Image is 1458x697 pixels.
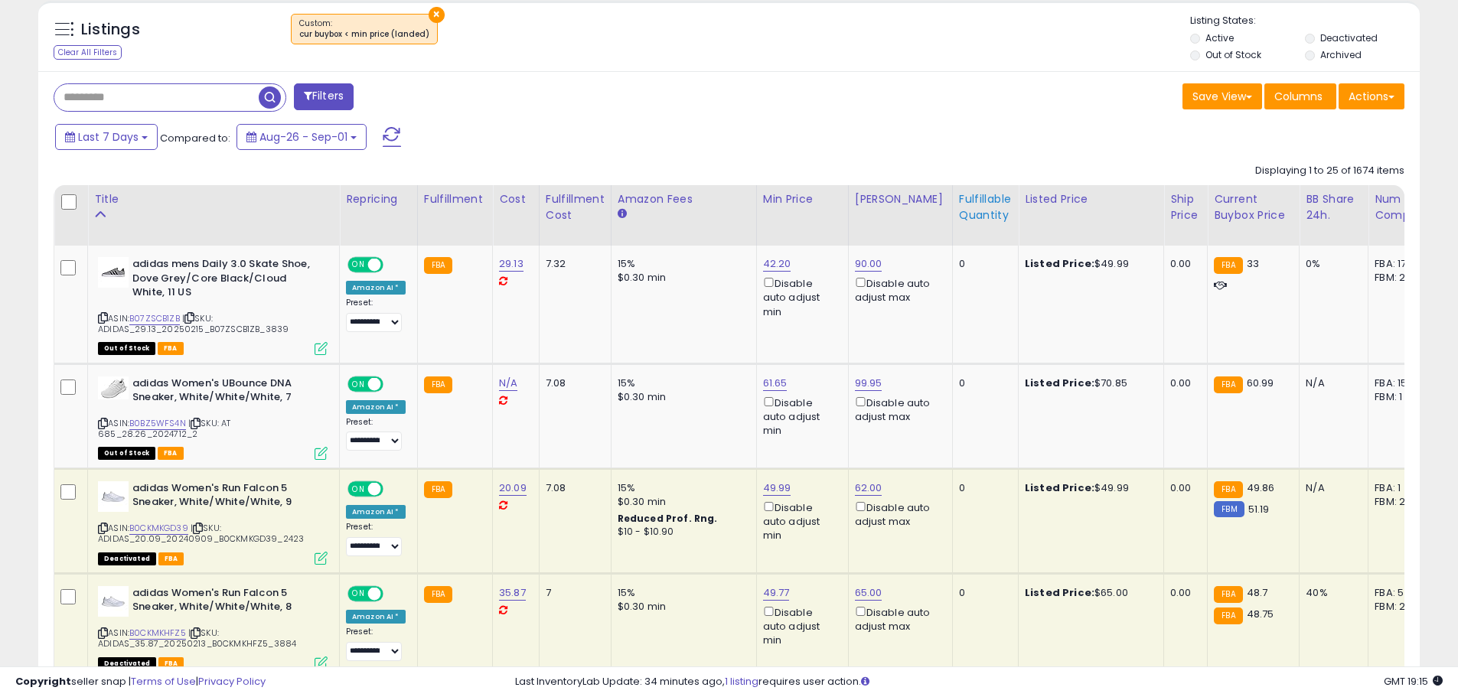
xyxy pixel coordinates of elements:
div: Amazon Fees [618,191,750,207]
b: adidas Women's Run Falcon 5 Sneaker, White/White/White, 8 [132,586,318,618]
span: ON [349,482,368,495]
span: Last 7 Days [78,129,139,145]
div: Last InventoryLab Update: 34 minutes ago, requires user action. [515,675,1443,689]
div: Disable auto adjust max [855,499,941,529]
div: 7.08 [546,481,599,495]
div: 0.00 [1170,586,1195,600]
b: Listed Price: [1025,376,1094,390]
div: Amazon AI * [346,400,406,414]
div: ASIN: [98,376,328,458]
div: 0% [1306,257,1356,271]
img: 31v0OKnD6mL._SL40_.jpg [98,586,129,617]
div: Fulfillable Quantity [959,191,1012,223]
span: All listings that are currently out of stock and unavailable for purchase on Amazon [98,342,155,355]
div: $10 - $10.90 [618,526,745,539]
span: Custom: [299,18,429,41]
a: 35.87 [499,585,526,601]
img: 31v0OKnD6mL._SL40_.jpg [98,481,129,512]
span: ON [349,587,368,600]
small: FBA [424,586,452,603]
a: 49.77 [763,585,790,601]
small: FBM [1214,501,1244,517]
img: 31KJFJCXQ4L._SL40_.jpg [98,376,129,399]
span: ON [349,259,368,272]
small: FBA [1214,257,1242,274]
b: Reduced Prof. Rng. [618,512,718,525]
div: Disable auto adjust min [763,499,837,543]
div: FBA: 5 [1375,586,1425,600]
div: seller snap | | [15,675,266,689]
small: FBA [424,376,452,393]
img: 31zIqMxfSIL._SL40_.jpg [98,257,129,288]
div: FBM: 2 [1375,600,1425,614]
button: Columns [1264,83,1336,109]
small: FBA [1214,376,1242,393]
div: 7 [546,586,599,600]
div: ASIN: [98,257,328,353]
div: $0.30 min [618,271,745,285]
small: FBA [1214,586,1242,603]
small: Amazon Fees. [618,207,627,221]
b: adidas Women's Run Falcon 5 Sneaker, White/White/White, 9 [132,481,318,513]
span: | SKU: ADIDAS_29.13_20250215_B07ZSCB1ZB_3839 [98,312,289,335]
label: Active [1205,31,1234,44]
div: Ship Price [1170,191,1201,223]
div: 40% [1306,586,1356,600]
div: 7.32 [546,257,599,271]
div: Fulfillment Cost [546,191,605,223]
a: 99.95 [855,376,882,391]
button: Save View [1182,83,1262,109]
a: 20.09 [499,480,527,496]
span: 48.75 [1247,607,1274,621]
span: FBA [158,447,184,460]
a: 61.65 [763,376,788,391]
div: FBM: 2 [1375,271,1425,285]
small: FBA [1214,481,1242,498]
div: $49.99 [1025,257,1152,271]
div: Preset: [346,522,406,556]
b: Listed Price: [1025,585,1094,600]
a: 62.00 [855,480,882,496]
label: Archived [1320,48,1362,61]
a: N/A [499,376,517,391]
div: Amazon AI * [346,610,406,624]
div: FBM: 1 [1375,390,1425,404]
small: FBA [424,481,452,498]
b: Listed Price: [1025,480,1094,495]
a: 90.00 [855,256,882,272]
button: × [429,7,445,23]
div: FBA: 17 [1375,257,1425,271]
a: B0BZ5WFS4N [129,417,186,430]
span: 51.19 [1248,502,1270,516]
div: Title [94,191,333,207]
div: ASIN: [98,481,328,563]
span: OFF [381,377,406,390]
div: Displaying 1 to 25 of 1674 items [1255,164,1404,178]
a: 65.00 [855,585,882,601]
h5: Listings [81,19,140,41]
div: FBA: 15 [1375,376,1425,390]
a: 42.20 [763,256,791,272]
span: OFF [381,259,406,272]
div: Disable auto adjust min [763,394,837,438]
span: 33 [1247,256,1259,271]
a: B0CKMKHFZ5 [129,627,186,640]
div: Repricing [346,191,411,207]
b: adidas mens Daily 3.0 Skate Shoe, Dove Grey/Core Black/Cloud White, 11 US [132,257,318,304]
div: 0 [959,376,1006,390]
div: cur buybox < min price (landed) [299,29,429,40]
label: Deactivated [1320,31,1378,44]
div: N/A [1306,376,1356,390]
div: Disable auto adjust min [763,275,837,319]
div: FBA: 1 [1375,481,1425,495]
span: | SKU: ADIDAS_20.09_20240909_B0CKMKGD39_2423 [98,522,304,545]
div: Preset: [346,298,406,332]
div: Fulfillment [424,191,486,207]
div: $0.30 min [618,495,745,509]
button: Filters [294,83,354,110]
div: 15% [618,376,745,390]
div: 0 [959,586,1006,600]
div: $70.85 [1025,376,1152,390]
span: OFF [381,482,406,495]
span: ON [349,377,368,390]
